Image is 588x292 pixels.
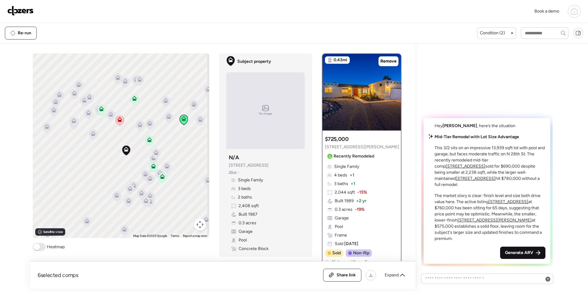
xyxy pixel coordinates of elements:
span: 3 baths [334,181,348,187]
h3: $725,000 [325,135,349,143]
span: Pool [239,237,247,243]
span: Satellite view [43,229,63,234]
span: [DATE] [343,241,358,246]
img: Logo [7,6,34,16]
span: 0.43mi [334,57,347,63]
span: + 1 [351,181,355,187]
span: Share link [337,272,356,278]
a: Report a map error [183,234,207,237]
span: Single Family [334,164,359,170]
button: Map camera controls [194,218,206,231]
span: [STREET_ADDRESS] [229,162,269,169]
span: Expand [385,272,399,278]
p: The market story is clear: finish level and size both drive value here. The active listing at $76... [435,193,545,242]
p: This 3/2 sits on an impressive 13,939 sqft lot with pool and garage, but faces moderate traffic o... [435,145,545,188]
span: Single Family [238,177,263,183]
span: [PERSON_NAME] [443,123,477,128]
span: Built 1989 [335,198,354,204]
span: Sold [335,241,358,247]
a: [STREET_ADDRESS] [488,199,528,204]
span: + 1 [350,172,354,178]
span: Remove [380,58,397,64]
span: 6 selected comps [38,271,78,279]
span: Frame [335,232,347,238]
span: -15% [357,189,367,195]
span: Heatmap [47,244,65,250]
span: 2 baths [238,194,252,200]
span: [STREET_ADDRESS][PERSON_NAME] [325,144,399,150]
span: Garage [335,215,349,221]
strong: Mid-Tier Remodel with Lot Size Advantage [435,134,519,139]
span: • [238,170,239,175]
span: 11 days until pending [332,259,372,265]
span: Pool [335,224,343,230]
span: 0.3 acres [335,207,352,213]
span: Non-flip [353,250,369,256]
span: + 2 yr [356,198,366,204]
span: Built 1987 [239,211,258,218]
span: -19% [355,207,364,213]
span: Re-run [18,30,31,36]
span: Subject property [237,59,271,65]
span: Hey , here’s the situation [435,123,515,128]
span: Generate ARV [505,250,533,256]
a: Open this area in Google Maps (opens a new window) [34,230,55,238]
h3: N/A [229,154,239,161]
span: Book a demo [534,9,559,14]
a: [STREET_ADDRESS] [456,176,496,181]
span: 2,408 sqft [239,203,259,209]
span: Condition (2) [480,30,505,36]
span: Garage [239,229,253,235]
a: [STREET_ADDRESS] [446,164,485,169]
span: Zillow [229,170,237,175]
img: Google [34,230,55,238]
span: Concrete Block [239,246,269,252]
a: Terms (opens in new tab) [171,234,179,237]
span: 4 beds [334,172,347,178]
span: No image [259,111,272,116]
span: 2,044 sqft [335,189,355,195]
a: [STREET_ADDRESS][PERSON_NAME] [458,218,532,223]
span: Sold [332,250,341,256]
span: Map Data ©2025 Google [133,234,167,237]
span: 0.3 acres [239,220,256,226]
span: Recently Remodeled [334,153,374,159]
span: 3 beds [238,186,251,192]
